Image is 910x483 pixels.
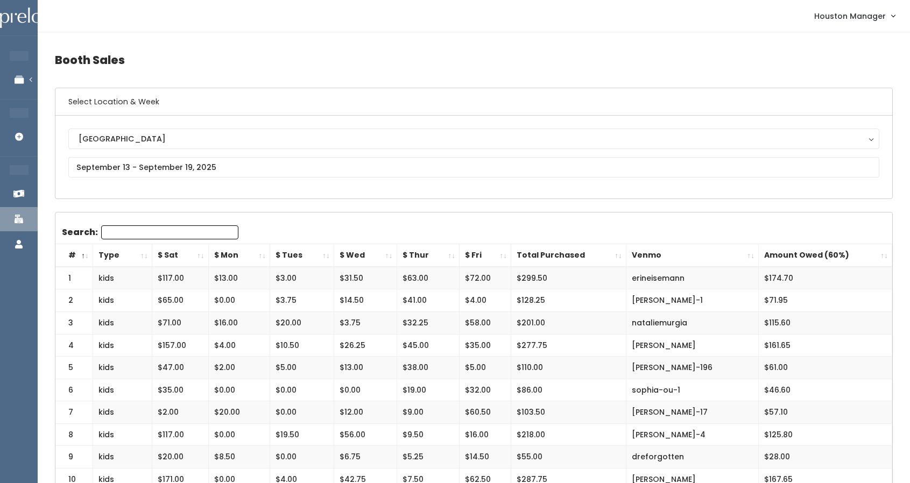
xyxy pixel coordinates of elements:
[152,244,208,267] th: $ Sat: activate to sort column ascending
[511,244,626,267] th: Total Purchased: activate to sort column ascending
[208,446,270,468] td: $8.50
[626,446,758,468] td: dreforgotten
[626,244,758,267] th: Venmo: activate to sort column ascending
[460,334,511,357] td: $35.00
[93,334,152,357] td: kids
[397,244,460,267] th: $ Thur: activate to sort column ascending
[803,4,906,27] a: Houston Manager
[460,423,511,446] td: $16.00
[55,379,93,401] td: 6
[152,423,208,446] td: $117.00
[270,311,334,334] td: $20.00
[759,446,892,468] td: $28.00
[460,244,511,267] th: $ Fri: activate to sort column ascending
[208,423,270,446] td: $0.00
[93,401,152,424] td: kids
[460,446,511,468] td: $14.50
[397,334,460,357] td: $45.00
[55,334,93,357] td: 4
[55,267,93,289] td: 1
[152,446,208,468] td: $20.00
[208,379,270,401] td: $0.00
[511,267,626,289] td: $299.50
[460,289,511,312] td: $4.00
[93,267,152,289] td: kids
[759,401,892,424] td: $57.10
[62,225,238,239] label: Search:
[814,10,886,22] span: Houston Manager
[55,401,93,424] td: 7
[334,401,397,424] td: $12.00
[511,311,626,334] td: $201.00
[208,401,270,424] td: $20.00
[511,401,626,424] td: $103.50
[626,379,758,401] td: sophia-ou-1
[460,401,511,424] td: $60.50
[55,311,93,334] td: 3
[397,267,460,289] td: $63.00
[397,357,460,379] td: $38.00
[93,379,152,401] td: kids
[460,357,511,379] td: $5.00
[55,244,93,267] th: #: activate to sort column descending
[511,423,626,446] td: $218.00
[626,423,758,446] td: [PERSON_NAME]-4
[152,334,208,357] td: $157.00
[270,334,334,357] td: $10.50
[334,379,397,401] td: $0.00
[93,244,152,267] th: Type: activate to sort column ascending
[334,267,397,289] td: $31.50
[101,225,238,239] input: Search:
[55,88,892,116] h6: Select Location & Week
[55,446,93,468] td: 9
[397,423,460,446] td: $9.50
[759,423,892,446] td: $125.80
[208,311,270,334] td: $16.00
[152,379,208,401] td: $35.00
[270,423,334,446] td: $19.50
[759,267,892,289] td: $174.70
[208,244,270,267] th: $ Mon: activate to sort column ascending
[55,357,93,379] td: 5
[626,267,758,289] td: erineisemann
[55,45,893,75] h4: Booth Sales
[270,446,334,468] td: $0.00
[511,357,626,379] td: $110.00
[270,401,334,424] td: $0.00
[759,244,892,267] th: Amount Owed (60%): activate to sort column ascending
[93,311,152,334] td: kids
[55,423,93,446] td: 8
[270,357,334,379] td: $5.00
[334,357,397,379] td: $13.00
[626,401,758,424] td: [PERSON_NAME]-17
[334,334,397,357] td: $26.25
[152,311,208,334] td: $71.00
[460,267,511,289] td: $72.00
[270,379,334,401] td: $0.00
[152,289,208,312] td: $65.00
[93,446,152,468] td: kids
[511,334,626,357] td: $277.75
[68,157,879,177] input: September 13 - September 19, 2025
[759,357,892,379] td: $61.00
[759,311,892,334] td: $115.60
[511,379,626,401] td: $86.00
[152,267,208,289] td: $117.00
[270,244,334,267] th: $ Tues: activate to sort column ascending
[759,289,892,312] td: $71.95
[626,311,758,334] td: nataliemurgia
[460,311,511,334] td: $58.00
[270,289,334,312] td: $3.75
[511,446,626,468] td: $55.00
[626,289,758,312] td: [PERSON_NAME]-1
[397,289,460,312] td: $41.00
[152,401,208,424] td: $2.00
[93,289,152,312] td: kids
[460,379,511,401] td: $32.00
[334,311,397,334] td: $3.75
[270,267,334,289] td: $3.00
[208,289,270,312] td: $0.00
[93,423,152,446] td: kids
[93,357,152,379] td: kids
[511,289,626,312] td: $128.25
